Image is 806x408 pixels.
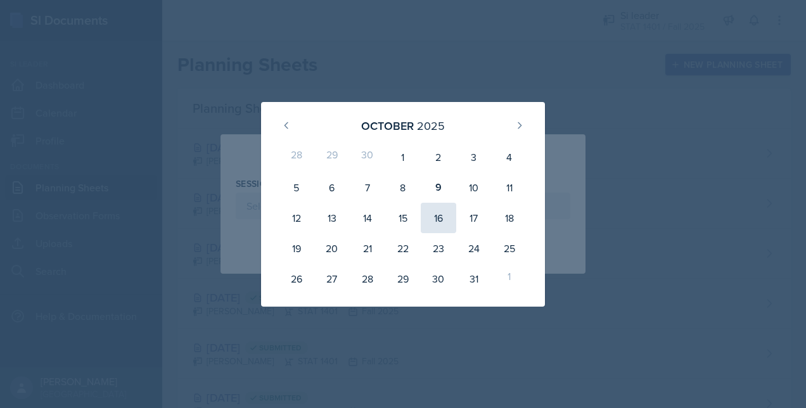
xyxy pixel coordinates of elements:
div: 29 [314,142,350,172]
div: 19 [279,233,314,264]
div: 25 [492,233,527,264]
div: 3 [456,142,492,172]
div: 27 [314,264,350,294]
div: 5 [279,172,314,203]
div: 11 [492,172,527,203]
div: 28 [279,142,314,172]
div: 24 [456,233,492,264]
div: 1 [385,142,421,172]
div: 15 [385,203,421,233]
div: 18 [492,203,527,233]
div: 16 [421,203,456,233]
div: 17 [456,203,492,233]
div: 20 [314,233,350,264]
div: 21 [350,233,385,264]
div: 30 [421,264,456,294]
div: 10 [456,172,492,203]
div: 2 [421,142,456,172]
div: 31 [456,264,492,294]
div: 30 [350,142,385,172]
div: 28 [350,264,385,294]
div: 13 [314,203,350,233]
div: 4 [492,142,527,172]
div: 8 [385,172,421,203]
div: 7 [350,172,385,203]
div: 2025 [417,117,445,134]
div: 12 [279,203,314,233]
div: 23 [421,233,456,264]
div: 1 [492,264,527,294]
div: 9 [421,172,456,203]
div: 26 [279,264,314,294]
div: 22 [385,233,421,264]
div: 29 [385,264,421,294]
div: 6 [314,172,350,203]
div: 14 [350,203,385,233]
div: October [361,117,414,134]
